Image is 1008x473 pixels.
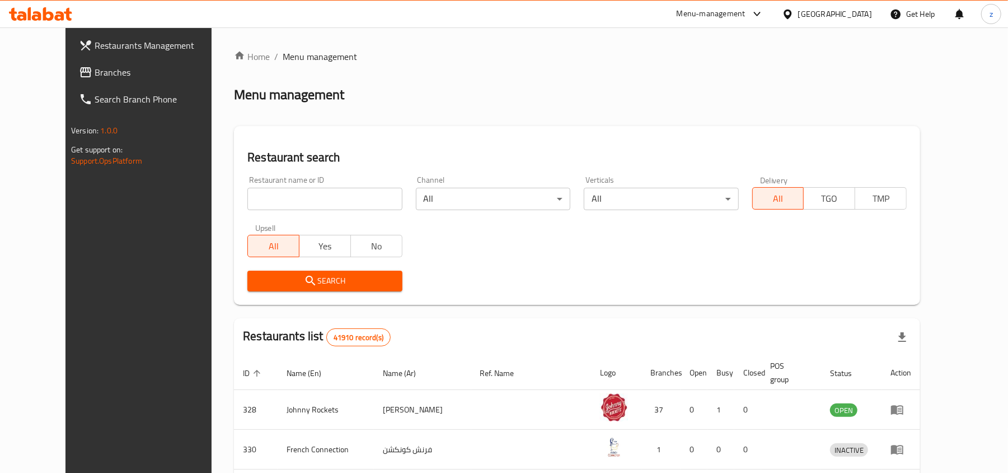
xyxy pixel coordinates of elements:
h2: Restaurants list [243,328,391,346]
div: All [416,188,570,210]
div: Menu-management [677,7,746,21]
span: Restaurants Management [95,39,225,52]
th: Branches [641,356,681,390]
span: INACTIVE [830,444,868,457]
span: All [757,191,800,207]
button: All [752,187,804,210]
img: Johnny Rockets [600,393,628,421]
span: Status [830,367,866,380]
a: Support.OpsPlatform [71,154,142,168]
button: Search [247,271,402,291]
span: Name (Ar) [383,367,430,380]
span: All [252,238,295,254]
button: All [247,235,299,257]
td: 1 [641,430,681,470]
span: Menu management [283,50,357,63]
td: 0 [734,430,761,470]
td: 0 [734,390,761,430]
span: Ref. Name [480,367,529,380]
a: Search Branch Phone [70,86,234,113]
h2: Menu management [234,86,344,104]
span: TMP [860,191,902,207]
a: Restaurants Management [70,32,234,59]
td: فرنش كونكشن [374,430,471,470]
span: TGO [808,191,851,207]
span: Get support on: [71,142,123,157]
td: 328 [234,390,278,430]
button: TMP [855,187,907,210]
td: 0 [707,430,734,470]
th: Open [681,356,707,390]
h2: Restaurant search [247,149,907,166]
div: Menu [890,403,911,416]
div: Menu [890,443,911,456]
img: French Connection [600,433,628,461]
div: [GEOGRAPHIC_DATA] [798,8,872,20]
label: Upsell [255,224,276,231]
span: Search Branch Phone [95,92,225,106]
span: Search [256,274,393,288]
td: 0 [681,390,707,430]
span: Branches [95,66,225,79]
div: Export file [889,324,916,351]
div: Total records count [326,328,391,346]
span: No [355,238,398,254]
input: Search for restaurant name or ID.. [247,188,402,210]
a: Branches [70,59,234,86]
td: 37 [641,390,681,430]
th: Closed [734,356,761,390]
span: Name (En) [287,367,336,380]
span: 41910 record(s) [327,332,390,343]
th: Logo [591,356,641,390]
nav: breadcrumb [234,50,920,63]
span: Version: [71,123,99,138]
span: z [990,8,993,20]
td: [PERSON_NAME] [374,390,471,430]
td: French Connection [278,430,374,470]
button: TGO [803,187,855,210]
span: POS group [770,359,808,386]
th: Action [882,356,920,390]
li: / [274,50,278,63]
div: All [584,188,738,210]
button: Yes [299,235,351,257]
td: 0 [681,430,707,470]
td: Johnny Rockets [278,390,374,430]
span: Yes [304,238,346,254]
span: 1.0.0 [100,123,118,138]
button: No [350,235,402,257]
label: Delivery [760,176,788,184]
div: OPEN [830,404,857,417]
td: 330 [234,430,278,470]
th: Busy [707,356,734,390]
a: Home [234,50,270,63]
span: OPEN [830,404,857,417]
td: 1 [707,390,734,430]
span: ID [243,367,264,380]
